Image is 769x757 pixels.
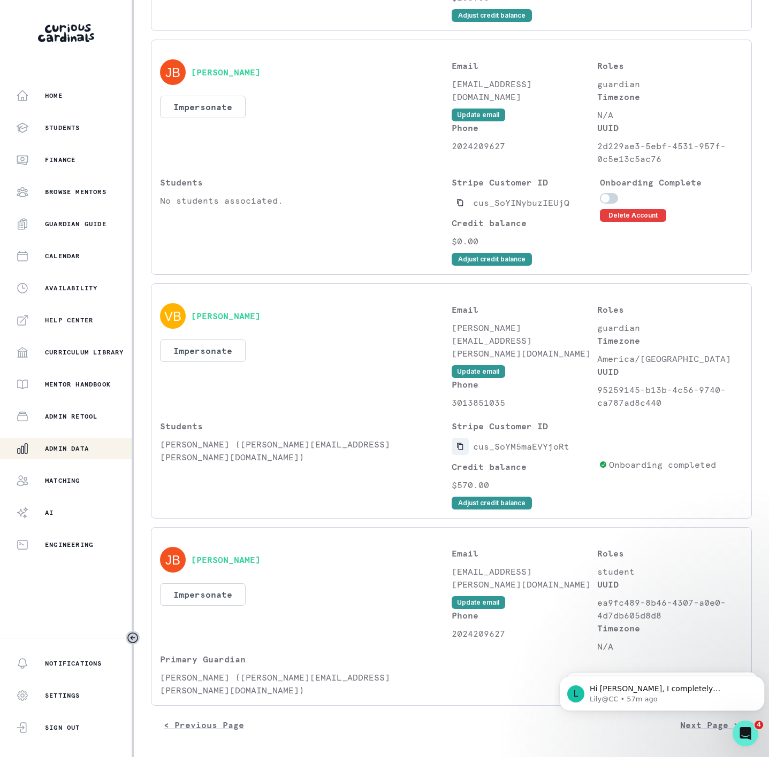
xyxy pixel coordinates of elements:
p: Timezone [597,90,743,103]
p: No students associated. [160,194,452,207]
p: Email [452,547,597,560]
p: Admin Retool [45,412,97,421]
button: Impersonate [160,339,246,362]
p: guardian [597,321,743,334]
iframe: Intercom notifications message [555,653,769,728]
p: Mentor Handbook [45,380,111,389]
img: svg [160,547,186,573]
p: Finance [45,156,75,164]
p: Phone [452,378,597,391]
p: ea9fc489-8b46-4307-a0e0-4d7db605d8d8 [597,596,743,622]
p: cus_SoYINybuzIEUjQ [473,196,569,209]
p: Curriculum Library [45,348,124,357]
p: Guardian Guide [45,220,106,228]
p: [EMAIL_ADDRESS][DOMAIN_NAME] [452,78,597,103]
p: Credit balance [452,217,595,229]
span: 4 [755,721,763,729]
p: Primary Guardian [160,653,452,666]
p: 2024209627 [452,140,597,152]
p: Roles [597,547,743,560]
img: svg [160,303,186,329]
p: Settings [45,691,80,700]
button: [PERSON_NAME] [191,311,261,321]
button: Adjust credit balance [452,9,532,22]
p: [EMAIL_ADDRESS][PERSON_NAME][DOMAIN_NAME] [452,565,597,591]
p: Stripe Customer ID [452,420,595,432]
p: guardian [597,78,743,90]
p: Home [45,91,63,100]
p: [PERSON_NAME][EMAIL_ADDRESS][PERSON_NAME][DOMAIN_NAME] [452,321,597,360]
p: Students [45,123,80,132]
p: Email [452,303,597,316]
button: Adjust credit balance [452,497,532,509]
p: Notifications [45,659,102,668]
p: Phone [452,121,597,134]
button: [PERSON_NAME] [191,554,261,565]
p: Credit balance [452,460,595,473]
button: Update email [452,365,505,378]
button: Update email [452,109,505,121]
button: Impersonate [160,583,246,606]
p: Phone [452,609,597,622]
p: Availability [45,284,97,292]
p: Engineering [45,540,93,549]
p: 2024209627 [452,627,597,640]
p: Students [160,420,452,432]
p: 3013851035 [452,396,597,409]
p: Calendar [45,252,80,260]
p: Students [160,176,452,189]
button: Update email [452,596,505,609]
p: AI [45,508,54,517]
p: UUID [597,578,743,591]
img: svg [160,59,186,85]
p: cus_SoYM5maEVYjoRt [473,440,569,453]
p: N/A [597,109,743,121]
p: UUID [597,121,743,134]
p: Email [452,59,597,72]
p: N/A [597,640,743,653]
p: America/[GEOGRAPHIC_DATA] [597,352,743,365]
p: Onboarding Complete [600,176,743,189]
p: Stripe Customer ID [452,176,595,189]
button: Toggle sidebar [126,631,140,645]
p: student [597,565,743,578]
p: [PERSON_NAME] ([PERSON_NAME][EMAIL_ADDRESS][PERSON_NAME][DOMAIN_NAME]) [160,438,452,464]
p: Roles [597,303,743,316]
button: Delete Account [600,209,666,222]
p: Admin Data [45,444,89,453]
button: Copied to clipboard [452,194,469,211]
button: < Previous Page [151,714,257,736]
p: Sign Out [45,723,80,732]
p: Timezone [597,334,743,347]
iframe: Intercom live chat [733,721,758,746]
p: Matching [45,476,80,485]
p: Onboarding completed [609,458,716,471]
button: [PERSON_NAME] [191,67,261,78]
p: 95259145-b13b-4c56-9740-ca787ad8c440 [597,383,743,409]
button: Impersonate [160,96,246,118]
p: Browse Mentors [45,188,106,196]
p: Help Center [45,316,93,325]
p: Roles [597,59,743,72]
button: Adjust credit balance [452,253,532,266]
p: $0.00 [452,235,595,248]
img: Curious Cardinals Logo [38,24,94,42]
p: $570.00 [452,478,595,491]
p: [PERSON_NAME] ([PERSON_NAME][EMAIL_ADDRESS][PERSON_NAME][DOMAIN_NAME]) [160,671,452,697]
p: UUID [597,365,743,378]
p: Timezone [597,622,743,635]
button: Copied to clipboard [452,438,469,455]
p: 2d229ae3-5ebf-4531-957f-0c5e13c5ac76 [597,140,743,165]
